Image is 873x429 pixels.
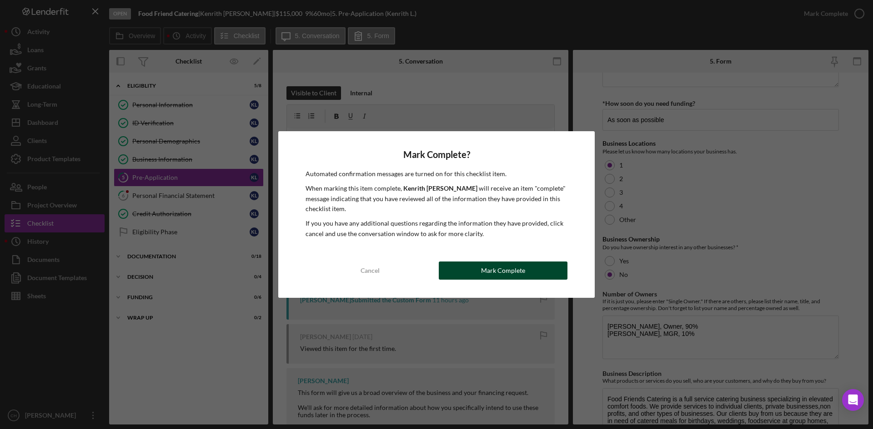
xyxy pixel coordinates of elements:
[439,261,567,280] button: Mark Complete
[306,218,567,239] p: If you you have any additional questions regarding the information they have provided, click canc...
[306,261,434,280] button: Cancel
[361,261,380,280] div: Cancel
[306,169,567,179] p: Automated confirmation messages are turned on for this checklist item.
[306,183,567,214] p: When marking this item complete, will receive an item "complete" message indicating that you have...
[481,261,525,280] div: Mark Complete
[306,149,567,160] h4: Mark Complete?
[403,184,477,192] b: Kenrith [PERSON_NAME]
[842,389,864,411] div: Open Intercom Messenger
